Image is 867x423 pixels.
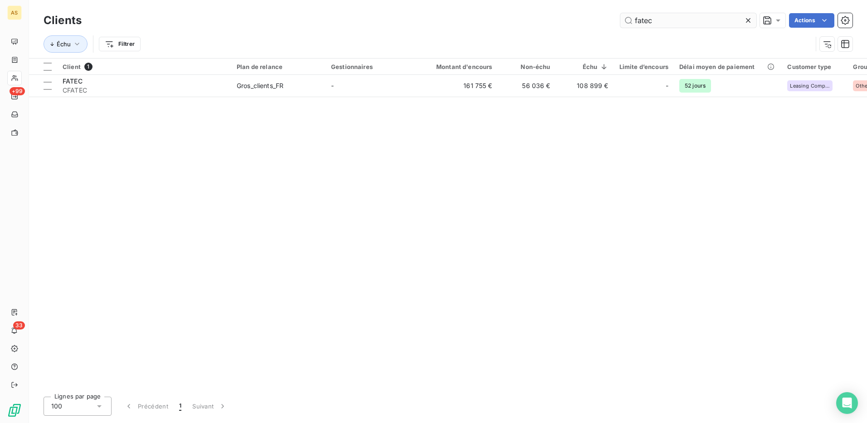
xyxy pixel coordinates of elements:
span: 1 [179,402,181,411]
span: 33 [13,321,25,330]
span: Échu [57,40,71,48]
div: Non-échu [503,63,550,70]
div: Open Intercom Messenger [836,392,858,414]
td: 161 755 € [420,75,498,97]
span: +99 [10,87,25,95]
div: Limite d’encours [619,63,668,70]
div: Gros_clients_FR [237,81,283,90]
div: Customer type [787,63,842,70]
input: Rechercher [620,13,756,28]
button: 1 [174,397,187,416]
button: Échu [44,35,88,53]
span: FATEC [63,77,83,85]
button: Actions [789,13,834,28]
div: Plan de relance [237,63,320,70]
div: Montant d'encours [425,63,492,70]
span: Client [63,63,81,70]
span: 1 [84,63,93,71]
span: - [666,81,668,90]
td: 56 036 € [498,75,556,97]
span: CFATEC [63,86,226,95]
span: 100 [51,402,62,411]
h3: Clients [44,12,82,29]
div: Gestionnaires [331,63,414,70]
td: 108 899 € [556,75,614,97]
button: Suivant [187,397,233,416]
div: Échu [561,63,609,70]
button: Filtrer [99,37,141,51]
span: Leasing Companies [790,83,830,89]
div: AS [7,5,22,20]
img: Logo LeanPay [7,403,22,418]
span: - [331,82,334,89]
div: Délai moyen de paiement [679,63,776,70]
button: Précédent [119,397,174,416]
span: 52 jours [679,79,711,93]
